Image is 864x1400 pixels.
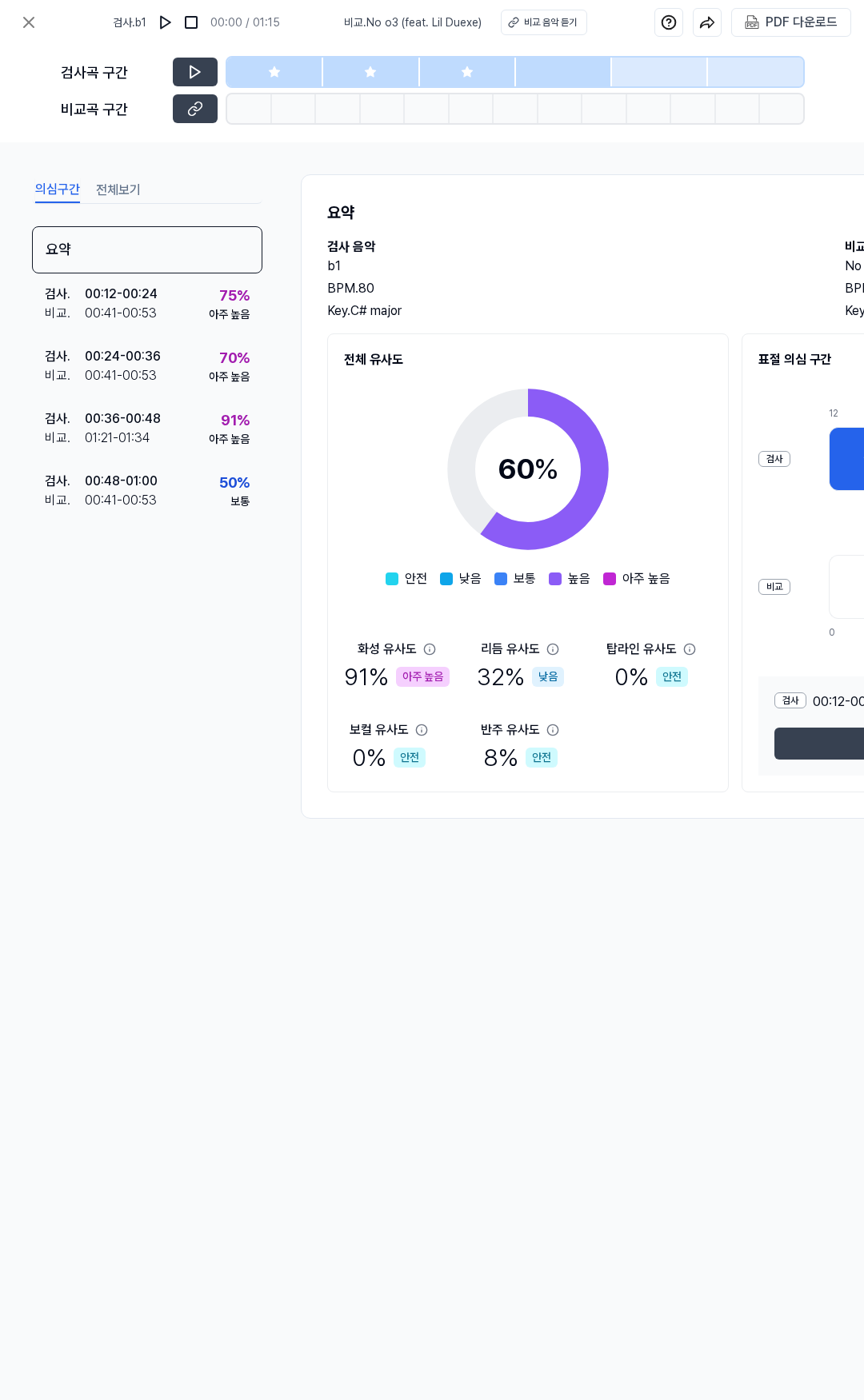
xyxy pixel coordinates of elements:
div: 00:00 / 01:15 [210,14,280,31]
div: 검사 [758,451,790,467]
div: 70 % [219,347,250,369]
div: 00:36 - 00:48 [85,409,161,429]
div: 안전 [656,667,688,687]
span: 낮음 [459,569,482,588]
span: 높음 [568,569,590,588]
div: 낮음 [532,667,564,687]
span: 안전 [405,569,427,588]
img: stop [183,14,199,30]
div: 00:48 - 01:00 [85,472,158,491]
span: 검사 . b1 [113,14,146,31]
div: 화성 유사도 [358,640,417,659]
div: 아주 높음 [209,431,250,448]
div: 검사곡 구간 [61,62,163,83]
div: 아주 높음 [209,369,250,385]
div: 검사 . [45,472,85,491]
div: 안전 [526,748,558,768]
button: 전체보기 [96,177,141,203]
span: % [534,452,559,486]
div: 안전 [394,748,426,768]
div: 검사 . [45,285,85,304]
button: PDF 다운로드 [742,9,841,36]
div: 검사 [774,692,806,708]
span: 비교 . No o3 (feat. Lil Duexe) [344,14,482,31]
h2: 검사 음악 [327,237,813,257]
div: BPM. 80 [327,279,813,298]
img: play [158,14,174,30]
h2: 전체 유사도 [344,350,712,369]
div: 비교 . [45,304,85,323]
div: 00:12 - 00:24 [85,285,158,304]
div: 보컬 유사도 [350,720,409,740]
div: PDF 다운로드 [766,12,838,33]
img: help [661,14,677,30]
div: 요약 [32,226,262,273]
div: 검사 . [45,347,85,366]
div: 00:41 - 00:53 [85,304,157,323]
div: 32 % [477,659,564,695]
button: 의심구간 [35,177,80,203]
div: 리듬 유사도 [481,640,540,659]
div: 0 % [614,659,688,695]
div: 아주 높음 [396,667,450,687]
img: share [699,14,715,30]
div: 반주 유사도 [481,720,540,740]
div: 비교 . [45,429,85,448]
div: 8 % [483,740,558,776]
div: 00:41 - 00:53 [85,491,157,510]
div: 50 % [219,472,250,493]
div: 01:21 - 01:34 [85,429,150,448]
span: 아주 높음 [622,569,670,588]
div: 75 % [219,285,250,306]
div: 0 % [352,740,426,776]
div: 00:41 - 00:53 [85,366,157,385]
div: 비교 . [45,491,85,510]
div: 검사 . [45,409,85,429]
div: 보통 [230,493,250,510]
div: 60 [498,448,559,491]
div: 91 % [344,659,450,695]
span: 보통 [514,569,536,588]
img: PDF Download [745,15,759,30]
div: 비교곡 구간 [61,98,163,120]
h2: b1 [327,257,813,276]
button: 비교 음악 듣기 [501,10,587,35]
div: 아주 높음 [209,306,250,323]
div: 비교 음악 듣기 [524,15,577,30]
div: 00:24 - 00:36 [85,347,161,366]
div: 비교 . [45,366,85,385]
div: 91 % [221,409,250,431]
div: Key. C# major [327,301,813,321]
div: 탑라인 유사도 [606,640,677,659]
div: 비교 [758,579,790,595]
